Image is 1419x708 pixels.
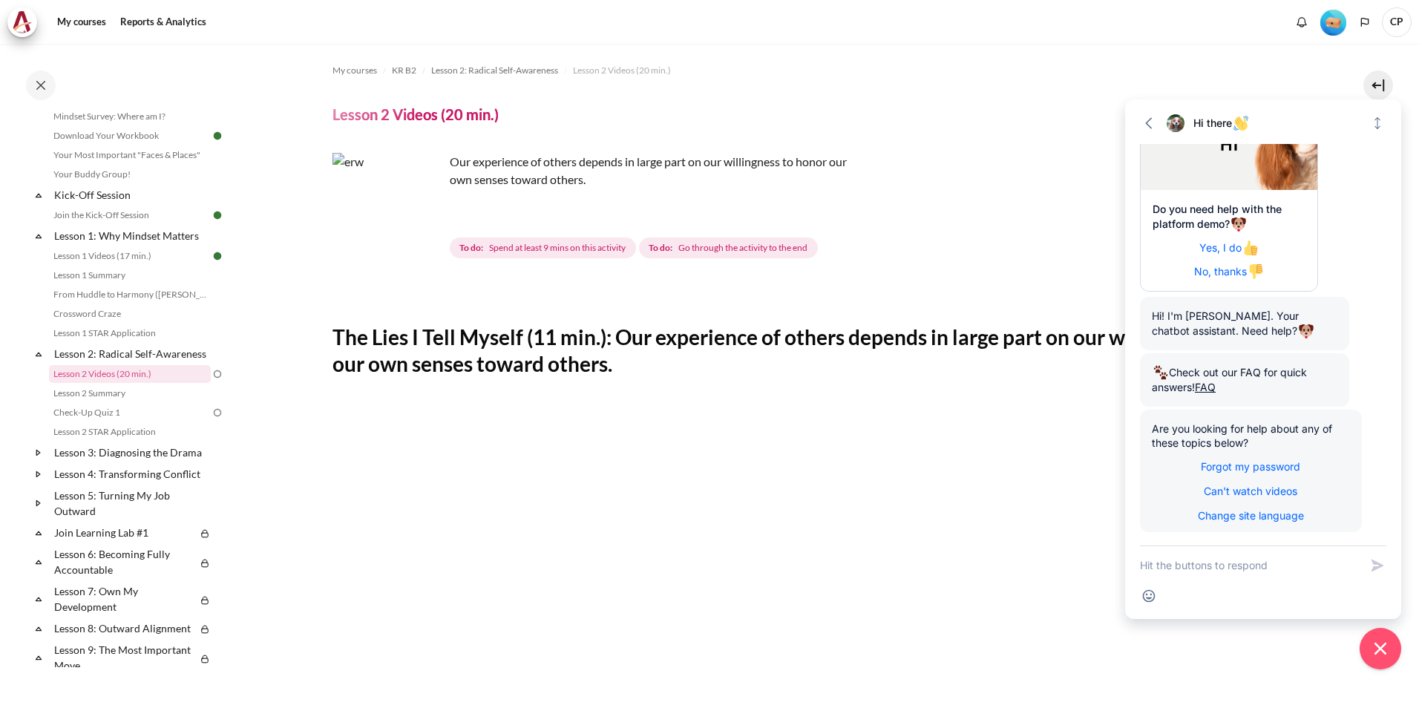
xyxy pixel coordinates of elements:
a: Your Most Important "Faces & Places" [49,146,211,164]
a: Crossword Craze [49,305,211,323]
a: Lesson 4: Transforming Conflict [52,464,211,484]
a: Lesson 2 Videos (20 min.) [49,365,211,383]
a: Lesson 1 STAR Application [49,324,211,342]
a: Lesson 2 Summary [49,384,211,402]
h2: The Lies I Tell Myself (11 min.): Our experience of others depends in large part on our willingne... [332,324,1314,378]
p: Our experience of others depends in large part on our willingness to honor our own senses toward ... [332,153,852,189]
span: Collapse [31,650,46,665]
span: KR B2 [392,64,416,77]
a: Architeck Architeck [7,7,45,37]
a: Lesson 8: Outward Alignment [52,618,196,638]
span: Collapse [31,525,46,540]
a: Kick-Off Session [52,185,211,205]
a: Lesson 7: Own My Development [52,581,196,617]
a: Reports & Analytics [115,7,212,37]
a: Your Buddy Group! [49,165,211,183]
a: Join the Kick-Off Session [49,206,211,224]
span: CP [1382,7,1412,37]
div: Show notification window with no new notifications [1291,11,1313,33]
span: Lesson 2 Videos (20 min.) [573,64,671,77]
strong: To do: [459,241,483,255]
a: Lesson 1 Summary [49,266,211,284]
img: Done [211,129,224,142]
span: Collapse [31,591,46,606]
span: Go through the activity to the end [678,241,807,255]
a: Check-Up Quiz 1 [49,404,211,422]
span: My courses [332,64,377,77]
a: Lesson 5: Turning My Job Outward [52,485,211,521]
a: Join Learning Lab #1 [52,522,196,543]
img: erw [332,153,444,264]
a: My courses [52,7,111,37]
a: Lesson 3: Diagnosing the Drama [52,442,211,462]
div: Completion requirements for Lesson 2 Videos (20 min.) [450,235,821,261]
img: Architeck [12,11,33,33]
img: Done [211,209,224,222]
span: Spend at least 9 mins on this activity [489,241,626,255]
a: Lesson 2: Radical Self-Awareness [52,344,211,364]
img: Done [211,249,224,263]
div: Level #1 [1320,8,1346,36]
a: My courses [332,62,377,79]
span: Collapse [31,188,46,203]
a: Lesson 2 STAR Application [49,423,211,441]
strong: To do: [649,241,672,255]
button: Languages [1354,11,1376,33]
img: To do [211,406,224,419]
a: Level #1 [1314,8,1352,36]
a: Download Your Workbook [49,127,211,145]
span: Expand [31,445,46,460]
a: Lesson 2 Videos (20 min.) [573,62,671,79]
a: Lesson 6: Becoming Fully Accountable [52,544,196,580]
a: Lesson 1: Why Mindset Matters [52,226,211,246]
a: KR B2 [392,62,416,79]
span: Collapse [31,554,46,569]
nav: Navigation bar [332,59,1314,82]
span: Collapse [31,347,46,361]
span: Expand [31,496,46,511]
a: Lesson 2: Radical Self-Awareness [431,62,558,79]
a: Lesson 9: The Most Important Move [52,640,196,675]
span: Collapse [31,229,46,243]
span: Lesson 2: Radical Self-Awareness [431,64,558,77]
a: User menu [1382,7,1412,37]
span: Collapse [31,621,46,636]
a: Mindset Survey: Where am I? [49,108,211,125]
img: To do [211,367,224,381]
h4: Lesson 2 Videos (20 min.) [332,105,499,124]
a: From Huddle to Harmony ([PERSON_NAME]'s Story) [49,286,211,304]
a: Lesson 1 Videos (17 min.) [49,247,211,265]
img: Level #1 [1320,10,1346,36]
span: Expand [31,467,46,482]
